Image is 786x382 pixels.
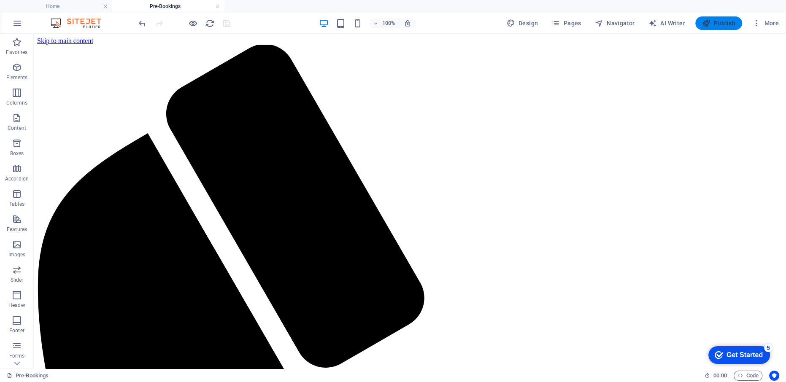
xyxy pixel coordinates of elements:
h6: 100% [382,18,395,28]
span: Publish [702,19,735,27]
button: 100% [369,18,399,28]
button: Usercentrics [769,371,779,381]
span: Pages [551,19,581,27]
p: Tables [9,201,24,207]
p: Footer [9,327,24,334]
div: Get Started 5 items remaining, 0% complete [7,4,68,22]
p: Accordion [5,175,29,182]
i: Undo: Change HTML (Ctrl+Z) [138,19,147,28]
button: AI Writer [645,16,689,30]
span: 00 00 [713,371,727,381]
span: More [752,19,779,27]
span: Design [507,19,538,27]
span: Navigator [595,19,635,27]
p: Boxes [10,150,24,157]
button: undo [137,18,147,28]
button: Design [503,16,542,30]
span: : [719,372,721,379]
div: Design (Ctrl+Alt+Y) [503,16,542,30]
p: Slider [11,277,24,283]
button: Navigator [592,16,638,30]
i: On resize automatically adjust zoom level to fit chosen device. [404,19,411,27]
div: Get Started [25,9,61,17]
p: Images [8,251,26,258]
a: Skip to main content [3,3,59,11]
p: Content [8,125,26,132]
button: Code [734,371,762,381]
h6: Session time [705,371,727,381]
a: Click to cancel selection. Double-click to open Pages [7,371,49,381]
p: Header [8,302,25,309]
p: Elements [6,74,28,81]
h4: Pre-Bookings [112,2,224,11]
p: Forms [9,352,24,359]
span: Code [737,371,759,381]
p: Favorites [6,49,27,56]
i: Reload page [205,19,215,28]
button: Click here to leave preview mode and continue editing [188,18,198,28]
button: More [749,16,782,30]
button: Pages [548,16,584,30]
span: AI Writer [648,19,685,27]
p: Columns [6,100,27,106]
button: Publish [695,16,742,30]
img: Editor Logo [49,18,112,28]
p: Features [7,226,27,233]
div: 5 [62,2,71,10]
button: reload [205,18,215,28]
